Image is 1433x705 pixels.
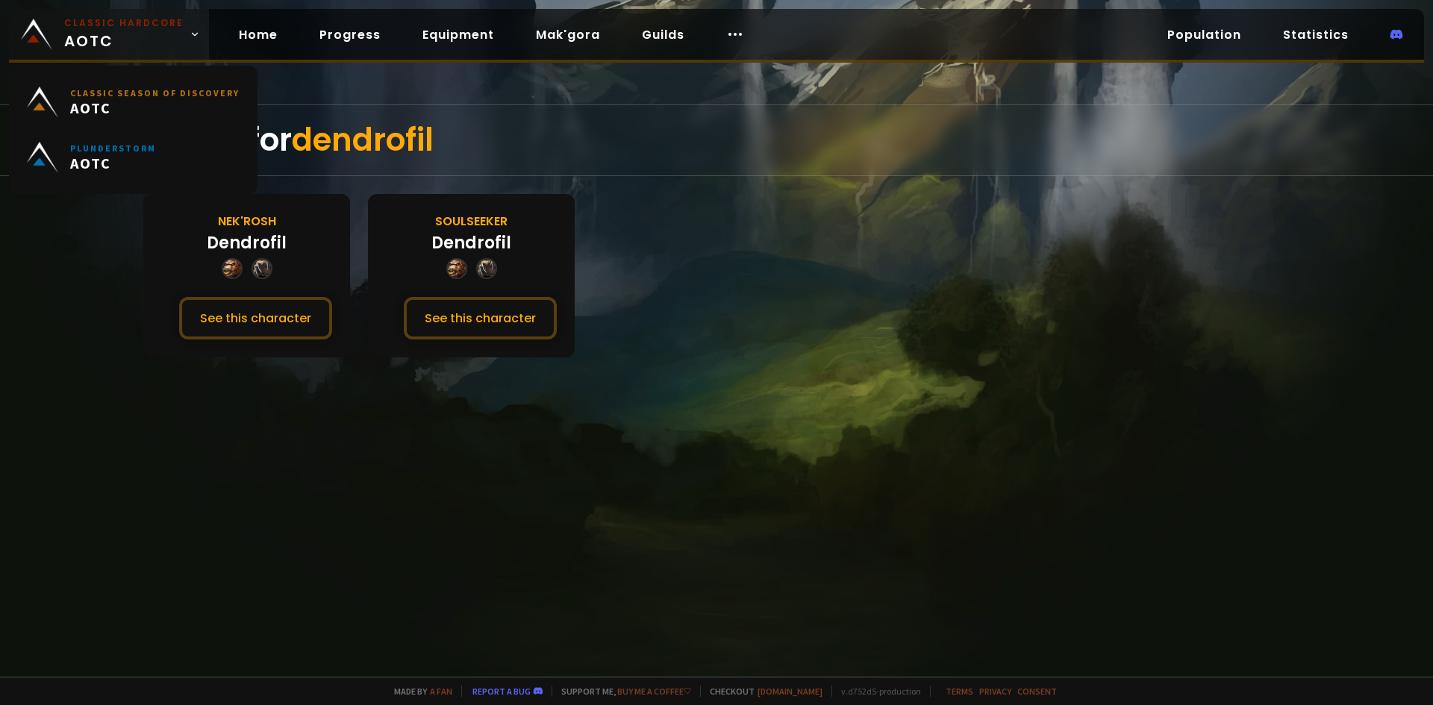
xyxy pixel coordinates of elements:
span: AOTC [70,98,240,117]
div: Nek'Rosh [218,212,276,231]
span: dendrofil [292,118,434,162]
div: Dendrofil [207,231,287,255]
span: Made by [385,686,452,697]
a: Privacy [979,686,1011,697]
a: Consent [1017,686,1057,697]
span: AOTC [64,16,184,52]
button: See this character [404,297,557,339]
a: Equipment [410,19,506,50]
a: Home [227,19,290,50]
small: Plunderstorm [70,142,156,154]
div: Result for [143,105,1290,175]
a: PlunderstormAOTC [18,130,249,185]
div: Soulseeker [435,212,508,231]
a: Report a bug [472,686,531,697]
a: Guilds [630,19,696,50]
button: See this character [179,297,332,339]
a: Classic HardcoreAOTC [9,9,209,60]
a: Buy me a coffee [617,686,691,697]
a: [DOMAIN_NAME] [758,686,822,697]
span: Checkout [700,686,822,697]
span: AOTC [70,154,156,172]
a: Population [1155,19,1253,50]
div: Dendrofil [431,231,511,255]
a: Statistics [1271,19,1361,50]
small: Classic Hardcore [64,16,184,30]
a: a fan [430,686,452,697]
a: Classic Season of DiscoveryAOTC [18,75,249,130]
a: Terms [946,686,973,697]
a: Mak'gora [524,19,612,50]
small: Classic Season of Discovery [70,87,240,98]
span: Support me, [552,686,691,697]
span: v. d752d5 - production [831,686,921,697]
a: Progress [307,19,393,50]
